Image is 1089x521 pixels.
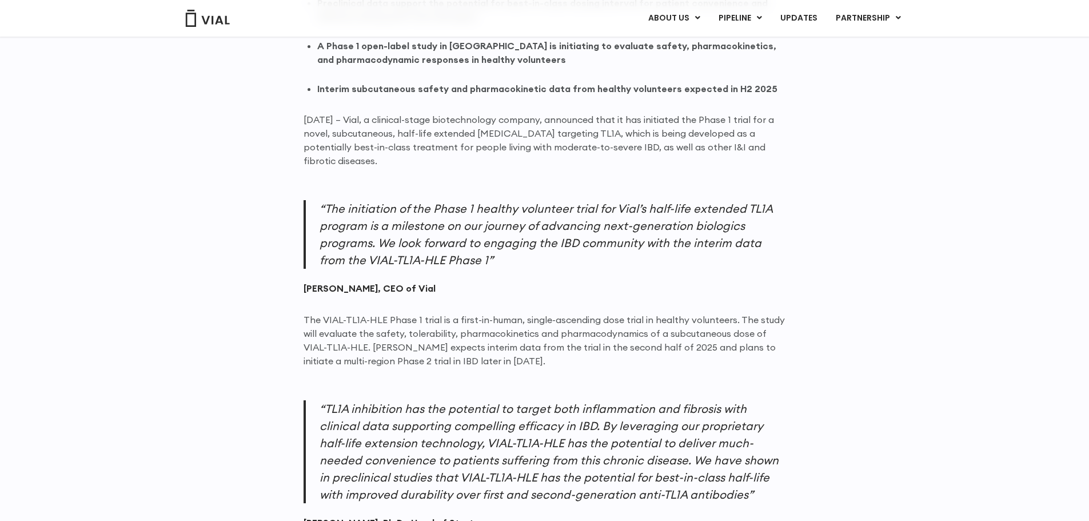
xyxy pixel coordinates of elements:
[827,9,910,28] a: PARTNERSHIPMenu Toggle
[304,313,786,368] p: The VIAL-TL1A-HLE Phase 1 trial is a first-in-human, single-ascending dose trial in healthy volun...
[317,40,776,65] strong: A Phase 1 open-label study in [GEOGRAPHIC_DATA] is initiating to evaluate safety, pharmacokinetic...
[709,9,771,28] a: PIPELINEMenu Toggle
[771,9,826,28] a: UPDATES
[304,113,786,168] p: [DATE] – Vial, a clinical-stage biotechnology company, announced that it has initiated the Phase ...
[317,83,777,94] strong: Interim subcutaneous safety and pharmacokinetic data from healthy volunteers expected in H2 2025
[639,9,709,28] a: ABOUT USMenu Toggle
[304,400,786,503] p: “TL1A inhibition has the potential to target both inflammation and fibrosis with clinical data su...
[304,200,786,269] p: “The initiation of the Phase 1 healthy volunteer trial for Vial’s half-life extended TL1A program...
[304,283,786,295] cite: [PERSON_NAME], CEO of Vial
[185,10,230,27] img: Vial Logo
